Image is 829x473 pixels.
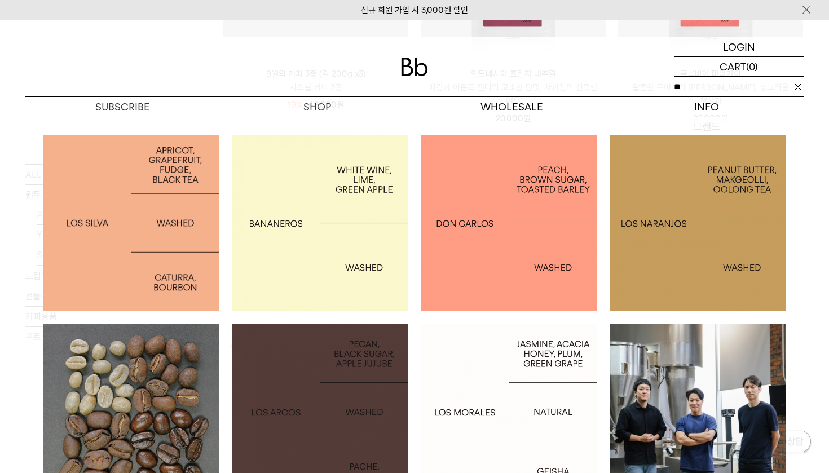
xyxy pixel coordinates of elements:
img: 1000001208_add2_027.jpg [43,135,219,311]
img: 볼리비아 돈 카를로스 BOLIVIA DON CARLOS [421,135,597,311]
a: LOGIN [674,37,804,57]
p: WHOLESALE [414,97,609,117]
p: (0) [746,57,758,76]
p: INFO [609,97,804,117]
img: 로고 [401,58,428,76]
a: SUBSCRIBE [25,97,220,117]
p: CART [720,57,746,76]
a: SHOP [220,97,414,117]
a: CART (0) [674,57,804,77]
img: 온두라스 바나네로스 HONDURAS BANANEROS [232,135,408,311]
img: 콜롬비아 로스 나란호스COLOMBIA LOS NARANJOS [610,135,786,311]
a: 신규 회원 가입 시 3,000원 할인 [361,5,468,15]
p: LOGIN [723,37,755,56]
a: 페루 로스 실바PERU LOS SILVA [43,135,219,311]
